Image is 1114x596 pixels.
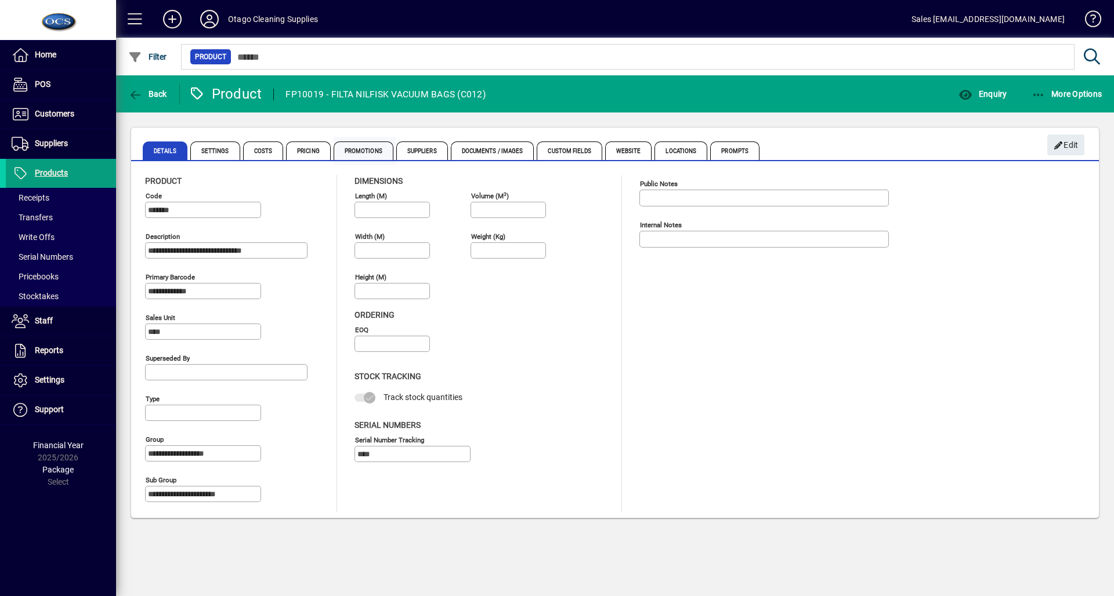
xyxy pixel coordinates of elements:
span: Customers [35,109,74,118]
span: Back [128,89,167,99]
span: Transfers [12,213,53,222]
span: Dimensions [355,176,403,186]
a: Settings [6,366,116,395]
span: More Options [1032,89,1102,99]
span: Settings [190,141,240,160]
span: Serial Numbers [355,420,421,430]
mat-label: Code [146,192,162,200]
a: POS [6,70,116,99]
span: Serial Numbers [12,252,73,261]
span: Pricing [286,141,331,160]
span: Promotions [334,141,393,160]
a: Home [6,41,116,70]
mat-label: Sub group [146,476,176,484]
span: Settings [35,375,64,384]
span: Edit [1054,136,1079,155]
button: Add [154,9,191,30]
a: Support [6,395,116,424]
sup: 3 [504,191,507,197]
span: Documents / Images [451,141,534,160]
span: Staff [35,316,53,325]
button: Edit [1047,135,1084,155]
div: FP10019 - FILTA NILFISK VACUUM BAGS (C012) [285,85,486,104]
span: Costs [243,141,284,160]
mat-label: Group [146,435,164,444]
a: Reports [6,336,116,365]
span: Home [35,50,56,59]
span: Products [35,168,68,177]
a: Staff [6,307,116,336]
div: Product [189,85,262,103]
app-page-header-button: Back [116,83,180,104]
mat-label: Public Notes [640,180,678,188]
a: Write Offs [6,227,116,247]
mat-label: Type [146,395,160,403]
span: Stocktakes [12,292,59,301]
span: Custom Fields [537,141,602,160]
span: POS [35,79,50,89]
span: Suppliers [396,141,448,160]
a: Transfers [6,208,116,227]
a: Knowledge Base [1076,2,1099,40]
a: Receipts [6,188,116,208]
span: Financial Year [33,441,84,450]
mat-label: Weight (Kg) [471,232,505,241]
span: Filter [128,52,167,61]
a: Customers [6,100,116,129]
mat-label: Sales unit [146,314,175,322]
span: Prompts [710,141,759,160]
span: Stock Tracking [355,372,421,381]
span: Enquiry [959,89,1007,99]
span: Write Offs [12,232,55,242]
mat-label: Description [146,232,180,241]
div: Sales [EMAIL_ADDRESS][DOMAIN_NAME] [912,10,1065,28]
mat-label: EOQ [355,326,368,334]
button: Filter [125,46,170,67]
span: Receipts [12,193,49,202]
span: Package [42,465,74,474]
a: Serial Numbers [6,247,116,267]
span: Suppliers [35,139,68,148]
span: Ordering [355,310,395,319]
mat-label: Serial Number tracking [355,435,424,444]
span: Details [143,141,187,160]
mat-label: Length (m) [355,192,387,200]
div: Otago Cleaning Supplies [228,10,318,28]
span: Product [195,51,226,63]
a: Pricebooks [6,267,116,286]
mat-label: Volume (m ) [471,192,509,200]
mat-label: Primary barcode [146,273,195,281]
span: Locations [654,141,707,160]
a: Stocktakes [6,286,116,306]
button: Enquiry [956,83,1010,104]
mat-label: Superseded by [146,354,190,362]
span: Product [145,176,182,186]
button: More Options [1029,83,1105,104]
button: Back [125,83,170,104]
a: Suppliers [6,129,116,158]
span: Website [605,141,652,160]
span: Pricebooks [12,272,59,281]
mat-label: Height (m) [355,273,386,281]
mat-label: Width (m) [355,232,385,241]
span: Track stock quantities [384,393,462,402]
span: Support [35,405,64,414]
button: Profile [191,9,228,30]
mat-label: Internal Notes [640,221,682,229]
span: Reports [35,346,63,355]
